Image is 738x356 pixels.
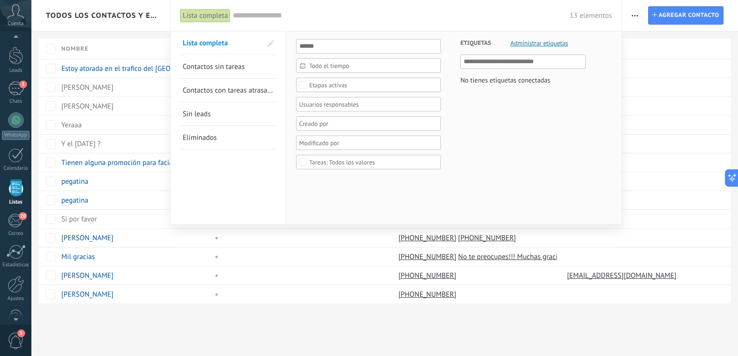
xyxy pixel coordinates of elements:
[511,40,568,46] span: Administrar etiquetas
[2,262,30,268] div: Estadísticas
[460,31,491,55] span: Etiquetas
[180,55,276,79] li: Contactos sin tareas
[180,31,276,55] li: Lista completa
[180,79,276,102] li: Contactos con tareas atrasadas
[180,102,276,126] li: Sin leads
[183,102,274,125] a: Sin leads
[19,212,27,220] span: 20
[2,199,30,205] div: Listas
[183,133,217,142] span: Eliminados
[183,31,262,55] a: Lista completa
[309,82,347,89] div: Etapas activas
[183,110,211,119] span: Sin leads
[2,296,30,302] div: Ajustes
[2,98,30,105] div: Chats
[183,79,274,102] a: Contactos con tareas atrasadas
[309,62,436,69] span: Todo el tiempo
[2,231,30,237] div: Correo
[2,68,30,74] div: Leads
[2,165,30,172] div: Calendario
[183,86,278,95] span: Contactos con tareas atrasadas
[180,126,276,150] li: Eliminados
[2,131,29,140] div: WhatsApp
[183,39,228,48] span: Lista completa
[183,55,274,78] a: Contactos sin tareas
[183,62,244,71] span: Contactos sin tareas
[8,21,24,27] span: Cuenta
[180,9,230,23] div: Lista completa
[17,329,25,337] span: 3
[19,81,27,88] span: 3
[570,11,612,20] span: 13 elementos
[460,74,550,86] div: No tienes etiquetas conectadas
[183,126,274,149] a: Eliminados
[309,159,375,166] div: Todos los valores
